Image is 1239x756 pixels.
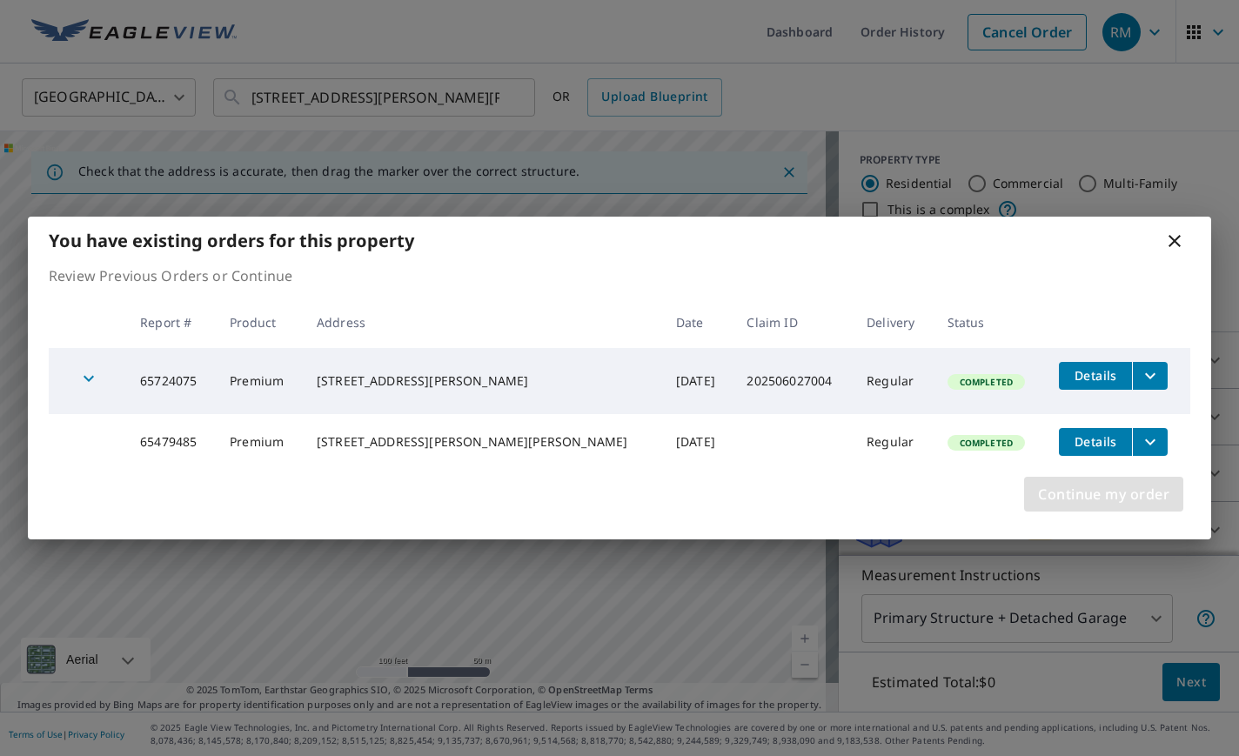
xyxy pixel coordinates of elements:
th: Claim ID [733,297,853,348]
td: Premium [216,348,303,414]
div: [STREET_ADDRESS][PERSON_NAME][PERSON_NAME] [317,433,648,451]
button: filesDropdownBtn-65724075 [1132,362,1168,390]
span: Completed [949,376,1023,388]
td: [DATE] [662,348,733,414]
th: Date [662,297,733,348]
b: You have existing orders for this property [49,229,414,252]
td: [DATE] [662,414,733,470]
th: Status [934,297,1046,348]
p: Review Previous Orders or Continue [49,265,1190,286]
button: detailsBtn-65724075 [1059,362,1132,390]
span: Continue my order [1038,482,1169,506]
th: Report # [126,297,216,348]
th: Address [303,297,662,348]
span: Completed [949,437,1023,449]
td: Regular [853,348,934,414]
td: Regular [853,414,934,470]
th: Delivery [853,297,934,348]
div: [STREET_ADDRESS][PERSON_NAME] [317,372,648,390]
td: 65479485 [126,414,216,470]
button: Continue my order [1024,477,1183,512]
td: 65724075 [126,348,216,414]
button: detailsBtn-65479485 [1059,428,1132,456]
button: filesDropdownBtn-65479485 [1132,428,1168,456]
td: Premium [216,414,303,470]
span: Details [1069,367,1122,384]
span: Details [1069,433,1122,450]
td: 202506027004 [733,348,853,414]
th: Product [216,297,303,348]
